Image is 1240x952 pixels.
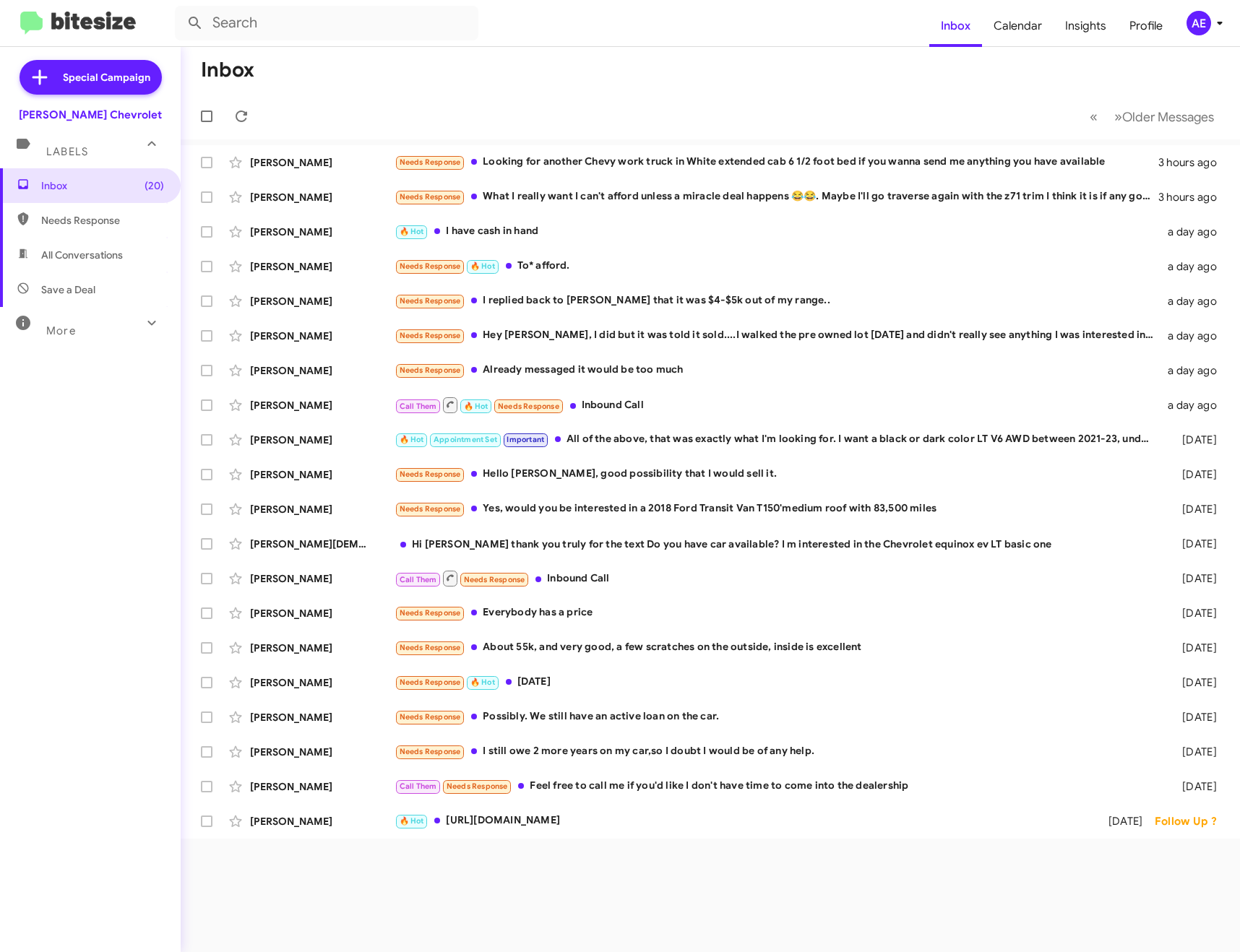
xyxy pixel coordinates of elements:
span: Needs Response [400,261,461,271]
div: [DATE] [1161,779,1228,794]
div: [DATE] [1161,433,1228,447]
div: [DATE] [1161,571,1228,586]
a: Special Campaign [20,60,162,95]
div: Feel free to call me if you'd like I don't have time to come into the dealership [395,778,1161,795]
div: Inbound Call [395,396,1161,414]
span: Needs Response [400,678,461,687]
div: About 55k, and very good, a few scratches on the outside, inside is excellent [395,639,1161,656]
div: [URL][DOMAIN_NAME] [395,813,1093,829]
div: [PERSON_NAME] [250,745,395,759]
span: 🔥 Hot [400,816,424,826]
span: Special Campaign [63,70,150,85]
div: [PERSON_NAME] [250,710,395,724]
span: Needs Response [498,402,559,411]
span: 🔥 Hot [400,435,424,444]
div: Hey [PERSON_NAME], I did but it was told it sold....I walked the pre owned lot [DATE] and didn't ... [395,327,1161,344]
div: [PERSON_NAME] [250,190,395,204]
div: [PERSON_NAME] [250,294,395,308]
div: [PERSON_NAME][DEMOGRAPHIC_DATA] [250,537,395,551]
span: 🔥 Hot [464,402,488,411]
div: a day ago [1161,363,1228,378]
span: Appointment Set [434,435,497,444]
span: « [1090,108,1098,126]
div: [DATE] [1161,606,1228,620]
button: Previous [1081,102,1106,131]
span: Needs Response [400,331,461,340]
div: I have cash in hand [395,223,1161,240]
button: Next [1106,102,1223,131]
span: Call Them [400,575,437,584]
input: Search [175,6,478,40]
span: Needs Response [400,469,461,479]
span: 🔥 Hot [400,227,424,236]
div: [DATE] [1161,745,1228,759]
div: Hello [PERSON_NAME], good possibility that I would sell it. [395,466,1161,483]
span: More [46,324,76,337]
span: Important [507,435,544,444]
div: [PERSON_NAME] [250,814,395,828]
div: [PERSON_NAME] Chevrolet [19,108,162,122]
nav: Page navigation example [1082,102,1223,131]
div: I still owe 2 more years on my car,so I doubt I would be of any help. [395,743,1161,760]
span: Needs Response [400,192,461,202]
span: Needs Response [447,782,508,791]
div: I replied back to [PERSON_NAME] that it was $4-$5k out of my range.. [395,293,1161,309]
span: Older Messages [1122,109,1214,125]
div: [PERSON_NAME] [250,259,395,274]
span: Needs Response [400,643,461,652]
span: Call Them [400,782,437,791]
div: [PERSON_NAME] [250,502,395,516]
div: [PERSON_NAME] [250,329,395,343]
span: Needs Response [400,365,461,375]
div: 3 hours ago [1158,155,1228,170]
span: Needs Response [400,712,461,722]
div: [PERSON_NAME] [250,641,395,655]
div: 3 hours ago [1158,190,1228,204]
a: Calendar [982,5,1054,47]
div: [PERSON_NAME] [250,398,395,412]
span: Needs Response [41,213,164,228]
div: To* afford. [395,258,1161,274]
div: [PERSON_NAME] [250,225,395,239]
div: [PERSON_NAME] [250,779,395,794]
div: Everybody has a price [395,605,1161,621]
div: [DATE] [1161,641,1228,655]
span: All Conversations [41,248,123,262]
span: Needs Response [400,157,461,167]
div: [DATE] [1161,467,1228,482]
a: Profile [1118,5,1174,47]
div: All of the above, that was exactly what I'm looking for. I want a black or dark color LT V6 AWD b... [395,431,1161,448]
h1: Inbox [201,59,254,82]
span: Call Them [400,402,437,411]
span: Needs Response [400,608,461,618]
div: [PERSON_NAME] [250,433,395,447]
div: [PERSON_NAME] [250,467,395,482]
span: Labels [46,145,88,158]
span: 🔥 Hot [470,261,495,271]
div: Already messaged it would be too much [395,362,1161,378]
div: [DATE] [395,674,1161,691]
div: What I really want I can't afford unless a miracle deal happens 😂😂. Maybe I'll go traverse again ... [395,189,1158,205]
div: [DATE] [1093,814,1155,828]
span: Needs Response [464,575,525,584]
span: Needs Response [400,747,461,756]
div: [DATE] [1161,502,1228,516]
div: Possibly. We still have an active loan on the car. [395,709,1161,725]
div: a day ago [1161,225,1228,239]
div: [DATE] [1161,710,1228,724]
div: [DATE] [1161,537,1228,551]
span: Save a Deal [41,282,95,297]
span: » [1114,108,1122,126]
button: AE [1174,11,1224,35]
div: a day ago [1161,259,1228,274]
span: Needs Response [400,296,461,306]
a: Insights [1054,5,1118,47]
div: a day ago [1161,329,1228,343]
div: [PERSON_NAME] [250,363,395,378]
a: Inbox [929,5,982,47]
div: a day ago [1161,398,1228,412]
